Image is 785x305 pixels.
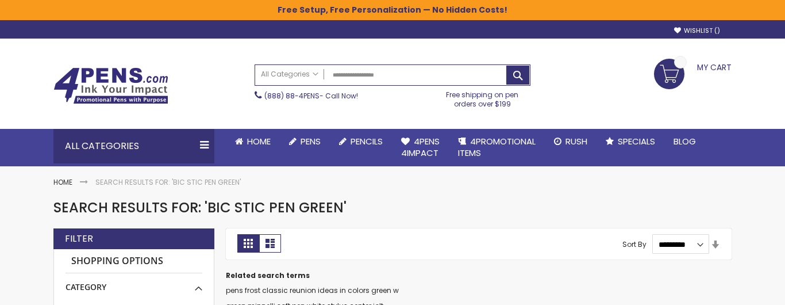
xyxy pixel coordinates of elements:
span: Rush [565,135,587,147]
a: Home [53,177,72,187]
span: Pencils [351,135,383,147]
div: All Categories [53,129,214,163]
div: Category [66,273,202,293]
a: Wishlist [674,26,720,35]
a: Home [226,129,280,154]
img: 4Pens Custom Pens and Promotional Products [53,67,168,104]
span: - Call Now! [264,91,358,101]
strong: Shopping Options [66,249,202,274]
span: Specials [618,135,655,147]
a: 4PROMOTIONALITEMS [449,129,545,166]
a: 4Pens4impact [392,129,449,166]
label: Sort By [622,239,647,249]
strong: Filter [65,232,93,245]
a: Pens [280,129,330,154]
span: All Categories [261,70,318,79]
a: Rush [545,129,597,154]
a: pens frost classic reunion ideas in colors green w [226,285,399,295]
a: Blog [664,129,705,154]
a: (888) 88-4PENS [264,91,320,101]
span: Pens [301,135,321,147]
strong: Search results for: 'bic stic pen green' [95,177,241,187]
dt: Related search terms [226,271,732,280]
strong: Grid [237,234,259,253]
span: Home [247,135,271,147]
span: Search results for: 'bic stic pen green' [53,198,347,217]
a: All Categories [255,65,324,84]
a: Pencils [330,129,392,154]
a: Specials [597,129,664,154]
span: 4Pens 4impact [401,135,440,159]
span: Blog [674,135,696,147]
span: 4PROMOTIONAL ITEMS [458,135,536,159]
div: Free shipping on pen orders over $199 [434,86,531,109]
